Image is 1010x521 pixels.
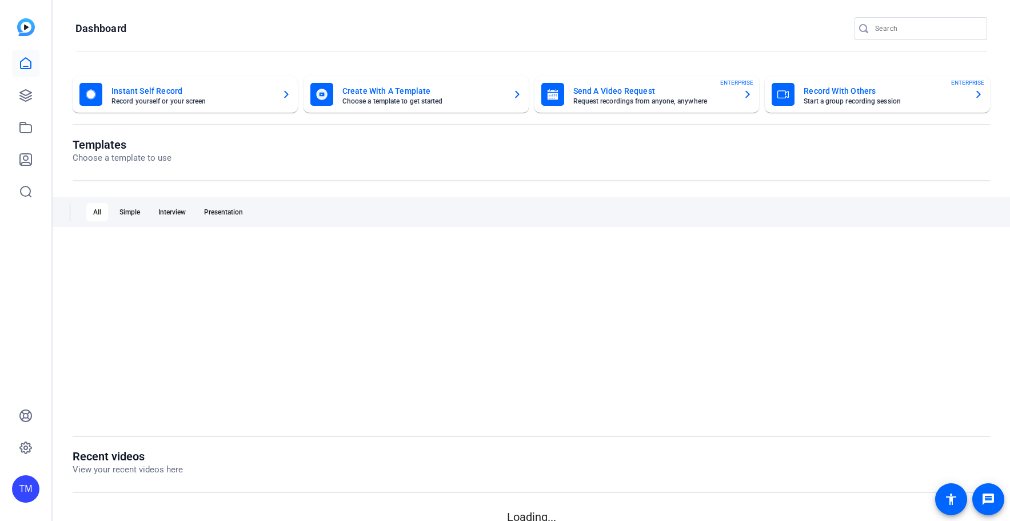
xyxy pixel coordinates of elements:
mat-card-title: Record With Others [804,84,965,98]
h1: Dashboard [75,22,126,35]
span: ENTERPRISE [720,78,753,87]
button: Record With OthersStart a group recording sessionENTERPRISE [765,76,990,113]
mat-card-title: Create With A Template [342,84,504,98]
mat-card-title: Send A Video Request [573,84,734,98]
button: Create With A TemplateChoose a template to get started [304,76,529,113]
mat-card-subtitle: Start a group recording session [804,98,965,105]
mat-card-subtitle: Choose a template to get started [342,98,504,105]
h1: Recent videos [73,450,183,463]
p: View your recent videos here [73,463,183,476]
div: Interview [151,203,193,221]
button: Send A Video RequestRequest recordings from anyone, anywhereENTERPRISE [534,76,760,113]
input: Search [875,22,978,35]
mat-card-subtitle: Request recordings from anyone, anywhere [573,98,734,105]
mat-card-title: Instant Self Record [111,84,273,98]
mat-icon: accessibility [944,492,958,506]
div: Simple [113,203,147,221]
div: All [86,203,108,221]
img: blue-gradient.svg [17,18,35,36]
p: Choose a template to use [73,152,171,165]
mat-card-subtitle: Record yourself or your screen [111,98,273,105]
button: Instant Self RecordRecord yourself or your screen [73,76,298,113]
mat-icon: message [981,492,995,506]
div: TM [12,475,39,503]
h1: Templates [73,138,171,152]
span: ENTERPRISE [951,78,984,87]
div: Presentation [197,203,250,221]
